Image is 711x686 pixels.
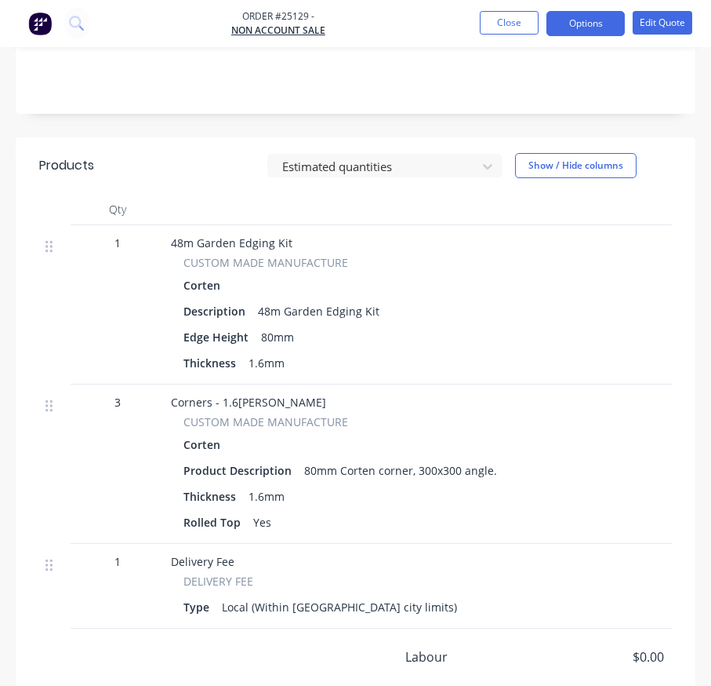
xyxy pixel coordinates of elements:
[255,326,300,348] div: 80mm
[298,459,503,482] div: 80mm Corten corner, 300x300 angle.
[28,12,52,35] img: Factory
[39,156,94,175] div: Products
[183,414,348,430] span: CUSTOM MADE MANUFACTURE
[546,11,625,36] button: Options
[183,274,227,297] div: Corten
[183,254,348,271] span: CUSTOM MADE MANUFACTURE
[183,300,252,323] div: Description
[633,11,692,35] button: Edit Quote
[171,554,234,569] span: Delivery Fee
[71,194,165,225] div: Qty
[405,648,546,666] span: Labour
[247,511,278,534] div: Yes
[114,235,121,251] span: 1
[171,395,326,410] span: Corners - 1.6[PERSON_NAME]
[183,511,247,534] div: Rolled Top
[183,433,227,456] div: Corten
[546,648,664,666] span: $0.00
[231,24,325,38] a: NON ACCOUNT SALE
[183,573,253,589] span: DELIVERY FEE
[183,596,216,618] div: Type
[183,352,242,374] div: Thickness
[114,553,121,570] span: 1
[216,596,463,618] div: Local (Within [GEOGRAPHIC_DATA] city limits)
[183,326,255,348] div: Edge Height
[231,9,325,24] span: Order #25129 -
[183,485,242,508] div: Thickness
[114,394,121,411] span: 3
[242,485,291,508] div: 1.6mm
[242,352,291,374] div: 1.6mm
[515,153,637,178] button: Show / Hide columns
[171,235,292,250] span: 48m Garden Edging Kit
[252,300,386,323] div: 48m Garden Edging Kit
[183,459,298,482] div: Product Description
[480,11,539,35] button: Close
